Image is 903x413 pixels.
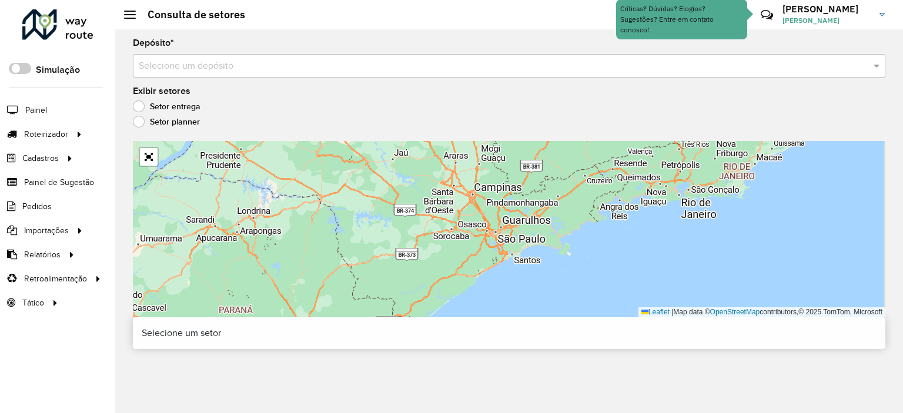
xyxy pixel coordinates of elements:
span: [PERSON_NAME] [782,15,871,26]
h3: [PERSON_NAME] [782,4,871,15]
span: Tático [22,297,44,309]
label: Setor entrega [133,100,200,112]
label: Setor planner [133,116,200,127]
div: Selecione um setor [133,317,885,349]
span: Painel [25,104,47,116]
h2: Consulta de setores [136,8,245,21]
span: Pedidos [22,200,52,213]
label: Exibir setores [133,84,190,98]
span: | [671,308,673,316]
a: Abrir mapa em tela cheia [140,148,158,166]
a: Leaflet [641,308,670,316]
a: Contato Rápido [754,2,780,28]
span: Relatórios [24,249,61,261]
label: Depósito [133,36,174,50]
label: Simulação [36,63,80,77]
span: Cadastros [22,152,59,164]
span: Retroalimentação [24,273,87,285]
span: Importações [24,224,69,237]
span: Roteirizador [24,128,68,140]
div: Map data © contributors,© 2025 TomTom, Microsoft [638,307,885,317]
a: OpenStreetMap [710,308,760,316]
span: Painel de Sugestão [24,176,94,189]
